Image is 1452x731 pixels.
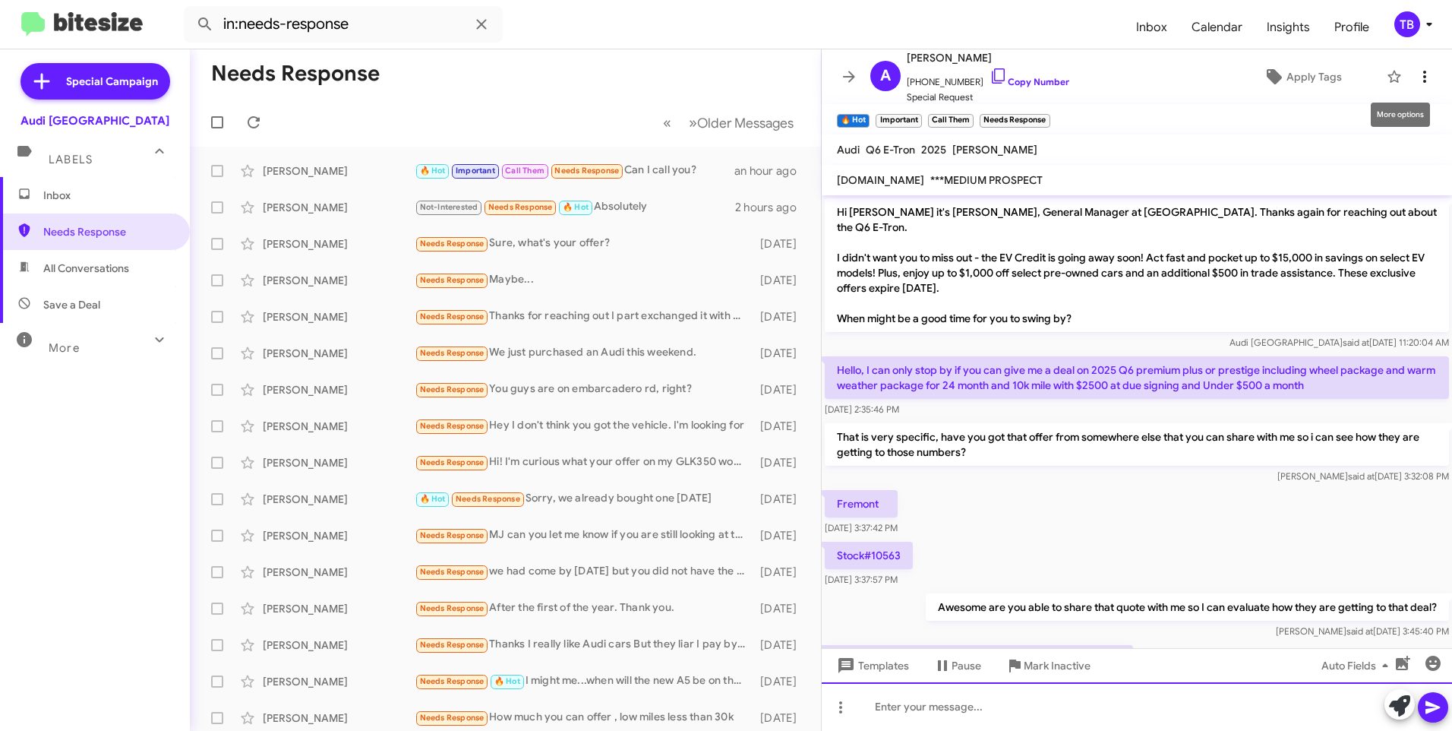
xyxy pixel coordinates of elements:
[420,640,485,650] span: Needs Response
[43,261,129,276] span: All Conversations
[753,273,809,288] div: [DATE]
[420,239,485,248] span: Needs Response
[825,490,898,517] p: Fremont
[980,114,1050,128] small: Needs Response
[928,114,974,128] small: Call Them
[1322,5,1381,49] a: Profile
[907,49,1069,67] span: [PERSON_NAME]
[734,163,809,179] div: an hour ago
[1346,625,1373,637] span: said at
[21,113,169,128] div: Audi [GEOGRAPHIC_DATA]
[420,312,485,321] span: Needs Response
[825,542,913,569] p: Stock#10563
[1286,63,1342,90] span: Apply Tags
[263,455,415,470] div: [PERSON_NAME]
[825,574,898,585] span: [DATE] 3:37:57 PM
[753,601,809,616] div: [DATE]
[415,454,753,471] div: Hi! I'm curious what your offer on my GLK350 would be? Happy holidays to you!
[654,107,680,138] button: Previous
[1343,337,1369,348] span: said at
[837,143,860,157] span: Audi
[420,202,478,212] span: Not-Interested
[993,652,1103,679] button: Mark Inactive
[456,494,520,504] span: Needs Response
[420,457,485,467] span: Needs Response
[1394,11,1420,37] div: TB
[494,676,520,686] span: 🔥 Hot
[415,527,753,544] div: MJ can you let me know if you are still looking at this particular car?
[43,297,100,312] span: Save a Deal
[420,713,485,723] span: Needs Response
[415,563,753,581] div: we had come by [DATE] but you did not have the new Q8 audi [PERSON_NAME] wanted. if you want to s...
[420,275,485,285] span: Needs Response
[753,528,809,543] div: [DATE]
[825,423,1449,466] p: That is very specific, have you got that offer from somewhere else that you can share with me so ...
[49,153,93,166] span: Labels
[753,346,809,361] div: [DATE]
[43,188,172,203] span: Inbox
[837,114,870,128] small: 🔥 Hot
[263,674,415,689] div: [PERSON_NAME]
[834,652,909,679] span: Templates
[415,162,734,179] div: Can I call you?
[415,636,753,653] div: Thanks I really like Audi cars But they liar I pay by USD. But they give me spare tire Made in [G...
[1381,11,1435,37] button: TB
[926,593,1449,621] p: Awesome are you able to share that quote with me so I can evaluate how they are getting to that d...
[420,530,485,540] span: Needs Response
[263,492,415,507] div: [PERSON_NAME]
[263,710,415,726] div: [PERSON_NAME]
[825,356,1449,399] p: Hello, I can only stop by if you can give me a deal on 2025 Q6 premium plus or prestige including...
[415,381,753,398] div: You guys are on embarcadero rd, right?
[420,494,446,504] span: 🔥 Hot
[753,492,809,507] div: [DATE]
[837,173,924,187] span: [DOMAIN_NAME]
[66,74,158,89] span: Special Campaign
[930,173,1043,187] span: ***MEDIUM PROSPECT
[1321,652,1394,679] span: Auto Fields
[753,674,809,689] div: [DATE]
[415,198,735,216] div: Absolutely
[1179,5,1255,49] a: Calendar
[263,200,415,215] div: [PERSON_NAME]
[420,348,485,358] span: Needs Response
[415,344,753,362] div: We just purchased an Audi this weekend.
[263,419,415,434] div: [PERSON_NAME]
[1255,5,1322,49] span: Insights
[263,382,415,397] div: [PERSON_NAME]
[420,384,485,394] span: Needs Response
[907,67,1069,90] span: [PHONE_NUMBER]
[825,403,899,415] span: [DATE] 2:35:46 PM
[825,522,898,533] span: [DATE] 3:37:42 PM
[753,309,809,324] div: [DATE]
[263,236,415,252] div: [PERSON_NAME]
[420,421,485,431] span: Needs Response
[1024,652,1091,679] span: Mark Inactive
[689,113,697,132] span: »
[415,600,753,617] div: After the first of the year. Thank you.
[263,601,415,616] div: [PERSON_NAME]
[415,490,753,508] div: Sorry, we already bought one [DATE]
[1225,63,1379,90] button: Apply Tags
[415,672,753,690] div: I might me...when will the new A5 be on the lot?
[880,64,891,88] span: A
[456,166,495,176] span: Important
[420,567,485,577] span: Needs Response
[921,143,946,157] span: 2025
[1348,470,1375,482] span: said at
[1229,337,1449,348] span: Audi [GEOGRAPHIC_DATA] [DATE] 11:20:04 AM
[753,710,809,726] div: [DATE]
[990,76,1069,87] a: Copy Number
[420,603,485,613] span: Needs Response
[907,90,1069,105] span: Special Request
[505,166,544,176] span: Call Them
[753,638,809,653] div: [DATE]
[563,202,589,212] span: 🔥 Hot
[49,341,80,355] span: More
[655,107,803,138] nav: Page navigation example
[263,273,415,288] div: [PERSON_NAME]
[735,200,809,215] div: 2 hours ago
[822,652,921,679] button: Templates
[753,236,809,252] div: [DATE]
